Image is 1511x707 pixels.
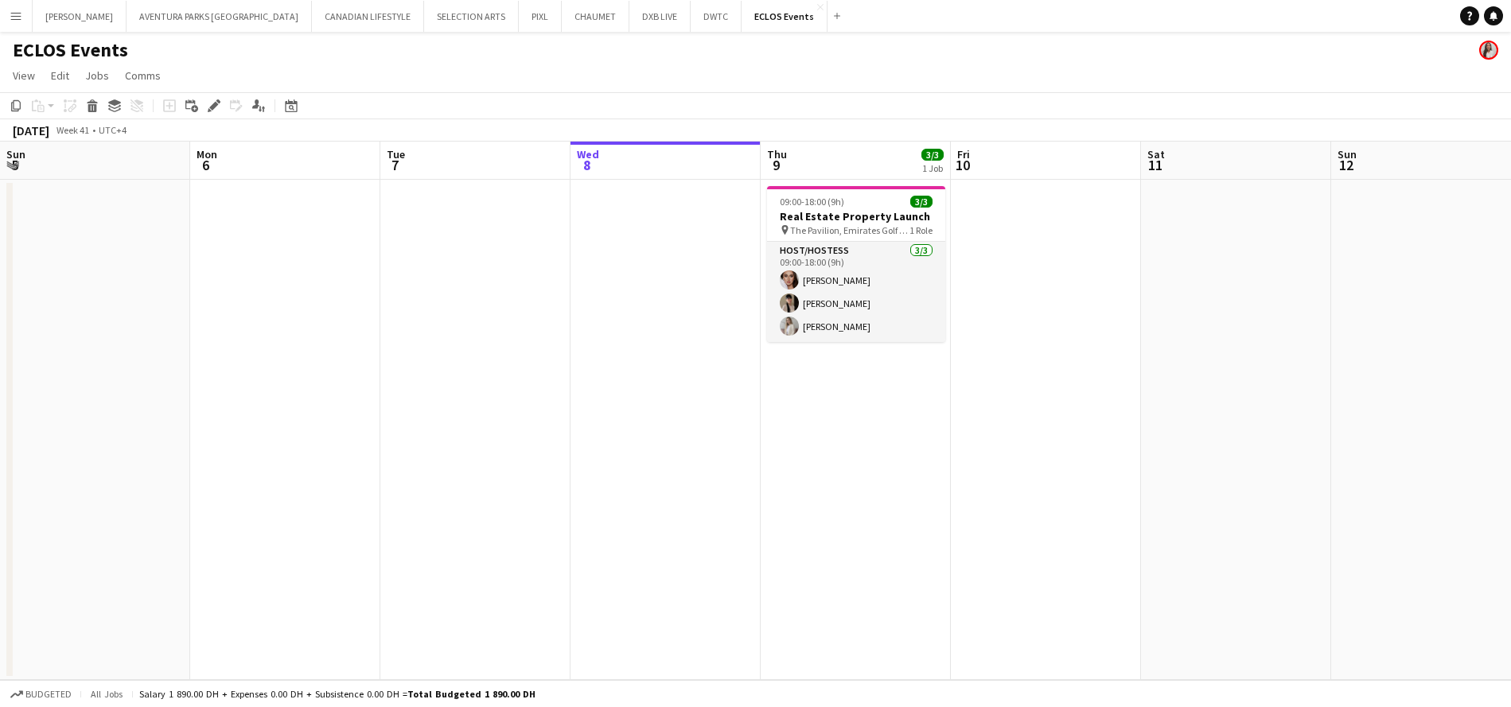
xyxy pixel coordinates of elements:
[88,688,126,700] span: All jobs
[197,147,217,161] span: Mon
[629,1,691,32] button: DXB LIVE
[691,1,742,32] button: DWTC
[921,149,944,161] span: 3/3
[562,1,629,32] button: CHAUMET
[519,1,562,32] button: PIXL
[384,156,405,174] span: 7
[1479,41,1498,60] app-user-avatar: Ines de Puybaudet
[424,1,519,32] button: SELECTION ARTS
[780,196,844,208] span: 09:00-18:00 (9h)
[767,186,945,342] app-job-card: 09:00-18:00 (9h)3/3Real Estate Property Launch The Pavilion, Emirates Golf Club1 RoleHost/Hostess...
[33,1,127,32] button: [PERSON_NAME]
[767,147,787,161] span: Thu
[8,686,74,703] button: Budgeted
[790,224,909,236] span: The Pavilion, Emirates Golf Club
[13,38,128,62] h1: ECLOS Events
[13,68,35,83] span: View
[1145,156,1165,174] span: 11
[1147,147,1165,161] span: Sat
[955,156,970,174] span: 10
[127,1,312,32] button: AVENTURA PARKS [GEOGRAPHIC_DATA]
[577,147,599,161] span: Wed
[910,196,933,208] span: 3/3
[53,124,92,136] span: Week 41
[742,1,828,32] button: ECLOS Events
[6,65,41,86] a: View
[909,224,933,236] span: 1 Role
[312,1,424,32] button: CANADIAN LIFESTYLE
[139,688,535,700] div: Salary 1 890.00 DH + Expenses 0.00 DH + Subsistence 0.00 DH =
[387,147,405,161] span: Tue
[4,156,25,174] span: 5
[767,209,945,223] h3: Real Estate Property Launch
[922,162,943,174] div: 1 Job
[119,65,167,86] a: Comms
[45,65,76,86] a: Edit
[574,156,599,174] span: 8
[51,68,69,83] span: Edit
[194,156,217,174] span: 6
[85,68,109,83] span: Jobs
[957,147,970,161] span: Fri
[407,688,535,700] span: Total Budgeted 1 890.00 DH
[99,124,127,136] div: UTC+4
[1335,156,1357,174] span: 12
[765,156,787,174] span: 9
[13,122,49,138] div: [DATE]
[125,68,161,83] span: Comms
[767,242,945,342] app-card-role: Host/Hostess3/309:00-18:00 (9h)[PERSON_NAME][PERSON_NAME][PERSON_NAME]
[6,147,25,161] span: Sun
[25,689,72,700] span: Budgeted
[1338,147,1357,161] span: Sun
[79,65,115,86] a: Jobs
